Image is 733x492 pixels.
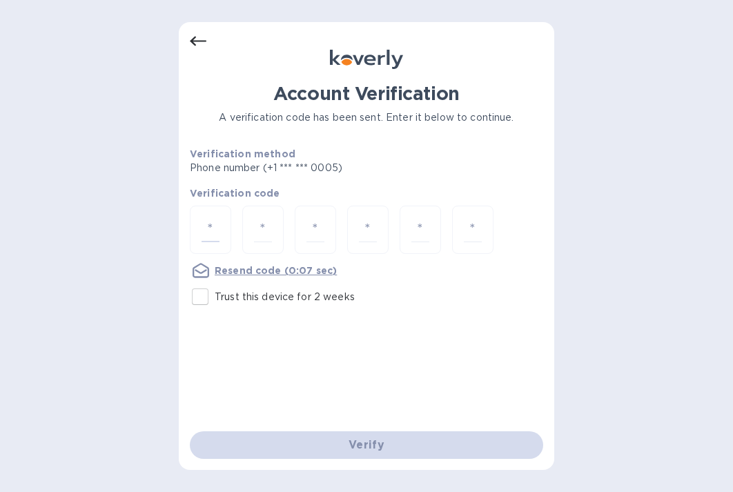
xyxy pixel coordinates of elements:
p: Trust this device for 2 weeks [215,290,355,304]
u: Resend code (0:07 sec) [215,265,337,276]
b: Verification method [190,148,295,159]
p: A verification code has been sent. Enter it below to continue. [190,110,543,125]
p: Phone number (+1 *** *** 0005) [190,161,448,175]
p: Verification code [190,186,543,200]
h1: Account Verification [190,83,543,105]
